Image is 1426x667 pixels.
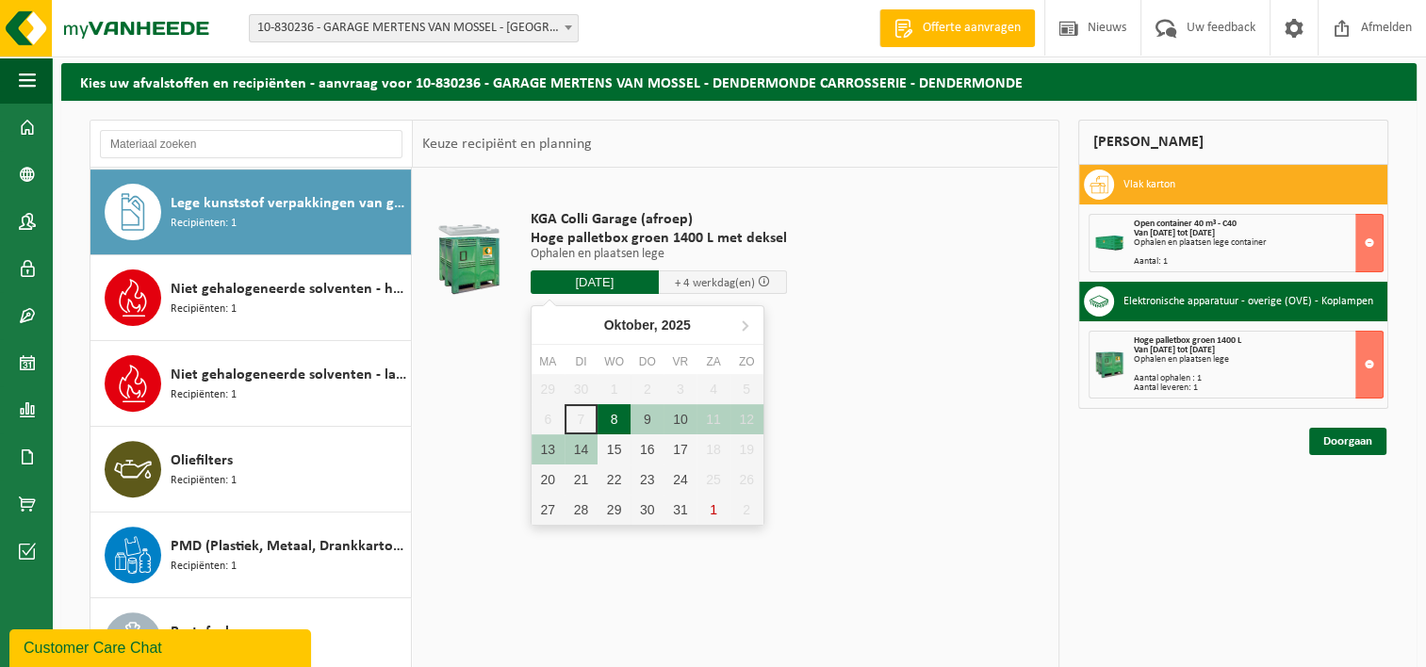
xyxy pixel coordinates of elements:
[171,364,406,386] span: Niet gehalogeneerde solventen - laagcalorisch in 200lt-vat
[171,472,237,490] span: Recipiënten: 1
[631,352,664,371] div: do
[1134,374,1384,383] div: Aantal ophalen : 1
[664,464,697,495] div: 24
[1078,120,1389,165] div: [PERSON_NAME]
[597,310,698,340] div: Oktober,
[171,535,406,558] span: PMD (Plastiek, Metaal, Drankkartons) (bedrijven)
[249,14,579,42] span: 10-830236 - GARAGE MERTENS VAN MOSSEL - DENDERMONDE CARROSSERIE - DENDERMONDE
[565,352,598,371] div: di
[413,121,601,168] div: Keuze recipiënt en planning
[598,495,631,525] div: 29
[1134,345,1215,355] strong: Van [DATE] tot [DATE]
[598,434,631,464] div: 15
[532,495,565,525] div: 27
[171,215,237,233] span: Recipiënten: 1
[1309,428,1386,455] a: Doorgaan
[9,626,315,667] iframe: chat widget
[631,495,664,525] div: 30
[1123,286,1373,317] h3: Elektronische apparatuur - overige (OVE) - Koplampen
[565,464,598,495] div: 21
[1134,383,1384,393] div: Aantal leveren: 1
[90,341,412,427] button: Niet gehalogeneerde solventen - laagcalorisch in 200lt-vat Recipiënten: 1
[90,255,412,341] button: Niet gehalogeneerde solventen - hoogcalorisch in 200lt-vat Recipiënten: 1
[631,434,664,464] div: 16
[532,464,565,495] div: 20
[531,210,787,229] span: KGA Colli Garage (afroep)
[90,512,412,598] button: PMD (Plastiek, Metaal, Drankkartons) (bedrijven) Recipiënten: 1
[171,449,233,472] span: Oliefilters
[662,318,691,332] i: 2025
[171,192,406,215] span: Lege kunststof verpakkingen van gevaarlijke stoffen
[631,464,664,495] div: 23
[531,248,787,261] p: Ophalen en plaatsen lege
[532,352,565,371] div: ma
[1134,335,1241,346] span: Hoge palletbox groen 1400 L
[1134,355,1384,365] div: Ophalen en plaatsen lege
[532,434,565,464] div: 13
[171,278,406,301] span: Niet gehalogeneerde solventen - hoogcalorisch in 200lt-vat
[598,352,631,371] div: wo
[90,170,412,255] button: Lege kunststof verpakkingen van gevaarlijke stoffen Recipiënten: 1
[631,404,664,434] div: 9
[1134,219,1237,229] span: Open container 40 m³ - C40
[664,352,697,371] div: vr
[664,495,697,525] div: 31
[565,495,598,525] div: 28
[598,404,631,434] div: 8
[171,386,237,404] span: Recipiënten: 1
[171,558,237,576] span: Recipiënten: 1
[918,19,1025,38] span: Offerte aanvragen
[171,621,229,643] span: Restafval
[61,63,1417,100] h2: Kies uw afvalstoffen en recipiënten - aanvraag voor 10-830236 - GARAGE MERTENS VAN MOSSEL - DENDE...
[565,434,598,464] div: 14
[1134,228,1215,238] strong: Van [DATE] tot [DATE]
[531,270,659,294] input: Selecteer datum
[90,427,412,512] button: Oliefilters Recipiënten: 1
[1123,170,1175,200] h3: Vlak karton
[879,9,1035,47] a: Offerte aanvragen
[598,464,631,495] div: 22
[531,229,787,248] span: Hoge palletbox groen 1400 L met deksel
[1134,238,1384,248] div: Ophalen en plaatsen lege container
[100,130,402,158] input: Materiaal zoeken
[697,352,729,371] div: za
[730,352,763,371] div: zo
[171,301,237,318] span: Recipiënten: 1
[664,404,697,434] div: 10
[675,277,755,289] span: + 4 werkdag(en)
[250,15,578,41] span: 10-830236 - GARAGE MERTENS VAN MOSSEL - DENDERMONDE CARROSSERIE - DENDERMONDE
[664,434,697,464] div: 17
[1134,257,1384,267] div: Aantal: 1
